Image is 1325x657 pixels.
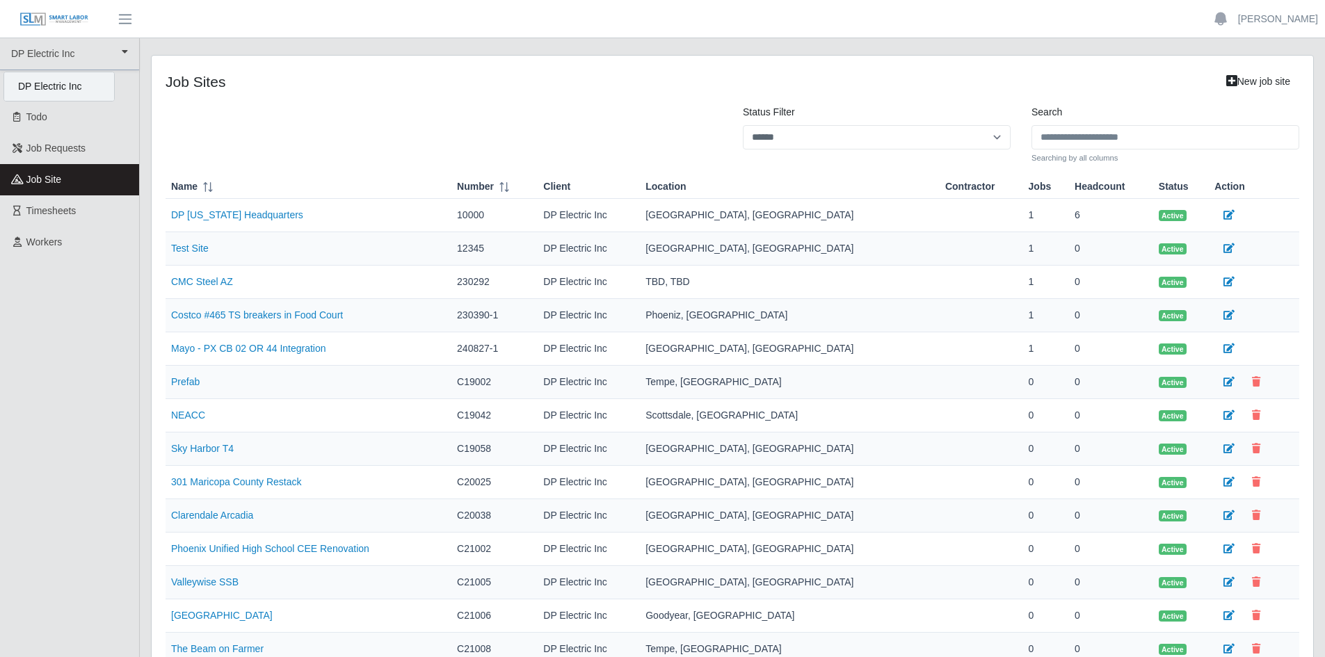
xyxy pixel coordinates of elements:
[1159,310,1187,321] span: Active
[1023,466,1070,499] td: 0
[1023,499,1070,533] td: 0
[640,499,940,533] td: [GEOGRAPHIC_DATA], [GEOGRAPHIC_DATA]
[1069,599,1153,633] td: 0
[1069,432,1153,466] td: 0
[640,399,940,432] td: Scottsdale, [GEOGRAPHIC_DATA]
[640,199,940,232] td: [GEOGRAPHIC_DATA], [GEOGRAPHIC_DATA]
[457,179,494,194] span: Number
[640,266,940,299] td: TBD, TBD
[1023,266,1070,299] td: 1
[171,510,253,521] a: Clarendale Arcadia
[171,409,205,421] a: NEACC
[451,432,538,466] td: C19058
[1214,179,1245,194] span: Action
[1069,366,1153,399] td: 0
[1069,199,1153,232] td: 6
[538,566,640,599] td: DP Electric Inc
[640,332,940,366] td: [GEOGRAPHIC_DATA], [GEOGRAPHIC_DATA]
[538,366,640,399] td: DP Electric Inc
[451,466,538,499] td: C20025
[451,199,538,232] td: 10000
[1159,644,1187,655] span: Active
[19,12,89,27] img: SLM Logo
[171,610,273,621] a: [GEOGRAPHIC_DATA]
[1023,332,1070,366] td: 1
[538,599,640,633] td: DP Electric Inc
[451,599,538,633] td: C21006
[538,332,640,366] td: DP Electric Inc
[26,111,47,122] span: Todo
[1023,232,1070,266] td: 1
[451,266,538,299] td: 230292
[1023,366,1070,399] td: 0
[451,232,538,266] td: 12345
[1031,105,1062,120] label: Search
[1069,499,1153,533] td: 0
[538,499,640,533] td: DP Electric Inc
[171,576,239,587] a: Valleywise SSB
[451,399,538,432] td: C19042
[26,236,63,248] span: Workers
[1069,232,1153,266] td: 0
[1159,343,1187,355] span: Active
[4,72,114,101] div: DP Electric Inc
[1159,610,1187,622] span: Active
[1069,266,1153,299] td: 0
[1023,566,1070,599] td: 0
[171,376,200,387] a: Prefab
[1023,399,1070,432] td: 0
[1029,179,1052,194] span: Jobs
[640,366,940,399] td: Tempe, [GEOGRAPHIC_DATA]
[1023,299,1070,332] td: 1
[1069,332,1153,366] td: 0
[1159,510,1187,521] span: Active
[171,309,343,321] a: Costco #465 TS breakers in Food Court
[451,332,538,366] td: 240827-1
[538,299,640,332] td: DP Electric Inc
[1159,577,1187,588] span: Active
[1069,566,1153,599] td: 0
[743,105,795,120] label: Status Filter
[166,73,1011,90] h4: job sites
[171,276,233,287] a: CMC Steel AZ
[1023,199,1070,232] td: 1
[1075,179,1125,194] span: Headcount
[538,399,640,432] td: DP Electric Inc
[1023,599,1070,633] td: 0
[171,543,369,554] a: Phoenix Unified High School CEE Renovation
[1159,179,1189,194] span: Status
[1159,477,1187,488] span: Active
[171,476,302,487] a: 301 Maricopa County Restack
[451,566,538,599] td: C21005
[640,232,940,266] td: [GEOGRAPHIC_DATA], [GEOGRAPHIC_DATA]
[1159,410,1187,421] span: Active
[1031,152,1299,164] small: Searching by all columns
[538,533,640,566] td: DP Electric Inc
[1023,533,1070,566] td: 0
[171,179,198,194] span: Name
[1069,299,1153,332] td: 0
[640,566,940,599] td: [GEOGRAPHIC_DATA], [GEOGRAPHIC_DATA]
[26,174,62,185] span: job site
[538,466,640,499] td: DP Electric Inc
[1217,70,1299,94] a: New job site
[640,533,940,566] td: [GEOGRAPHIC_DATA], [GEOGRAPHIC_DATA]
[640,299,940,332] td: Phoeniz, [GEOGRAPHIC_DATA]
[451,533,538,566] td: C21002
[171,443,234,454] a: Sky Harbor T4
[1159,544,1187,555] span: Active
[538,432,640,466] td: DP Electric Inc
[645,179,686,194] span: Location
[538,232,640,266] td: DP Electric Inc
[1069,399,1153,432] td: 0
[451,366,538,399] td: C19002
[1159,277,1187,288] span: Active
[538,199,640,232] td: DP Electric Inc
[451,499,538,533] td: C20038
[1023,432,1070,466] td: 0
[640,466,940,499] td: [GEOGRAPHIC_DATA], [GEOGRAPHIC_DATA]
[945,179,995,194] span: Contractor
[640,599,940,633] td: Goodyear, [GEOGRAPHIC_DATA]
[538,266,640,299] td: DP Electric Inc
[1159,210,1187,221] span: Active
